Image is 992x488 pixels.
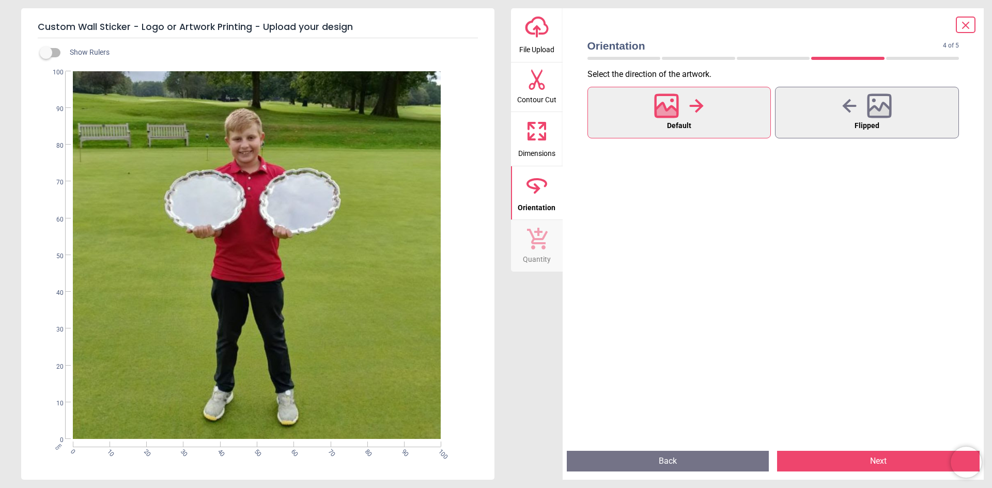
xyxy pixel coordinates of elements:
button: Contour Cut [511,62,563,112]
span: 90 [399,448,406,454]
span: Dimensions [518,144,555,159]
button: Dimensions [511,112,563,166]
span: 10 [44,399,64,408]
h5: Custom Wall Sticker - Logo or Artwork Printing - Upload your design [38,17,478,38]
span: Contour Cut [517,90,556,105]
span: 30 [179,448,185,454]
span: 60 [44,215,64,224]
span: File Upload [519,40,554,55]
span: 40 [215,448,222,454]
span: 0 [68,448,75,454]
button: Next [777,451,980,471]
span: 100 [44,68,64,77]
span: cm [53,442,63,451]
span: 0 [44,436,64,445]
span: 20 [142,448,148,454]
button: Flipped [775,87,959,138]
div: Show Rulers [46,46,494,59]
button: Orientation [511,166,563,220]
button: Quantity [511,220,563,272]
span: 50 [252,448,259,454]
span: 60 [289,448,296,454]
span: 80 [44,141,64,150]
button: File Upload [511,8,563,62]
span: 20 [44,363,64,371]
span: Quantity [523,249,551,265]
span: 50 [44,252,64,261]
span: 90 [44,105,64,114]
span: 70 [326,448,333,454]
span: 30 [44,325,64,334]
span: 100 [437,448,443,454]
span: Orientation [518,198,555,213]
span: 80 [363,448,369,454]
p: Select the direction of the artwork . [587,69,968,80]
span: Default [667,119,691,133]
span: 70 [44,178,64,187]
iframe: Brevo live chat [951,447,982,478]
span: Flipped [855,119,879,133]
button: Back [567,451,769,471]
span: 10 [105,448,112,454]
button: Default [587,87,771,138]
span: 4 of 5 [943,41,959,50]
span: Orientation [587,38,943,53]
span: 40 [44,289,64,297]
